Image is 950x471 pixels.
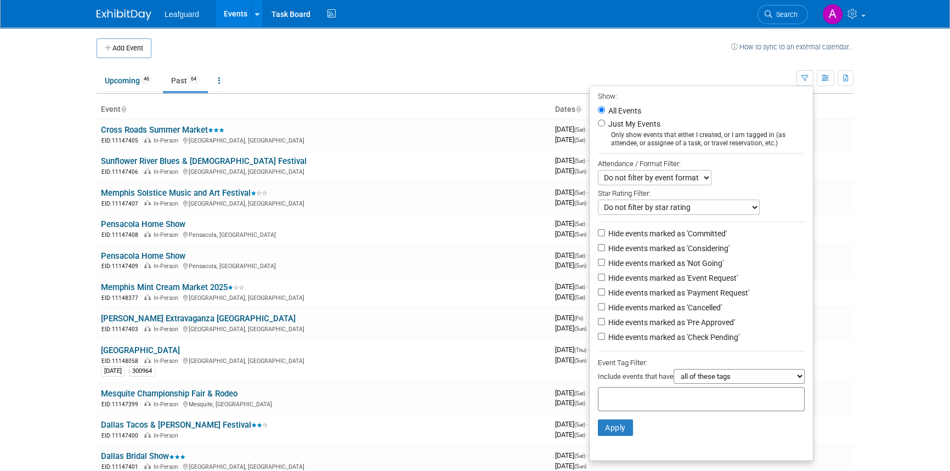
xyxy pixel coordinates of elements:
[144,401,151,406] img: In-Person Event
[731,43,853,51] a: How to sync to an external calendar...
[555,314,586,322] span: [DATE]
[101,156,307,166] a: Sunflower River Blues & [DEMOGRAPHIC_DATA] Festival
[101,293,546,302] div: [GEOGRAPHIC_DATA], [GEOGRAPHIC_DATA]
[606,317,735,328] label: Hide events marked as 'Pre Approved'
[101,282,244,292] a: Memphis Mint Cream Market 2025
[144,200,151,206] img: In-Person Event
[555,230,586,238] span: [DATE]
[154,401,182,408] span: In-Person
[101,326,143,332] span: EID: 11147403
[574,390,585,396] span: (Sat)
[101,198,546,208] div: [GEOGRAPHIC_DATA], [GEOGRAPHIC_DATA]
[555,356,586,364] span: [DATE]
[574,432,585,438] span: (Sat)
[574,231,586,237] span: (Sun)
[188,75,200,83] span: 64
[101,358,143,364] span: EID: 11148058
[101,464,143,470] span: EID: 11147401
[555,430,585,439] span: [DATE]
[555,251,589,259] span: [DATE]
[101,462,546,471] div: [GEOGRAPHIC_DATA], [GEOGRAPHIC_DATA]
[575,105,581,114] a: Sort by Start Date
[101,251,185,261] a: Pensacola Home Show
[555,125,589,133] span: [DATE]
[97,70,161,91] a: Upcoming46
[587,282,589,291] span: -
[587,219,589,228] span: -
[555,167,586,175] span: [DATE]
[101,399,546,408] div: Mesquite, [GEOGRAPHIC_DATA]
[101,324,546,333] div: [GEOGRAPHIC_DATA], [GEOGRAPHIC_DATA]
[144,326,151,331] img: In-Person Event
[101,295,143,301] span: EID: 11148377
[574,284,585,290] span: (Sat)
[574,127,585,133] span: (Sat)
[555,261,586,269] span: [DATE]
[574,463,586,469] span: (Sun)
[598,89,805,103] div: Show:
[585,314,586,322] span: -
[144,432,151,438] img: In-Person Event
[598,356,805,369] div: Event Tag Filter:
[144,263,151,268] img: In-Person Event
[97,38,151,58] button: Add Event
[598,369,805,387] div: Include events that have
[555,462,586,470] span: [DATE]
[101,138,143,144] span: EID: 11147405
[154,168,182,175] span: In-Person
[598,157,805,170] div: Attendance / Format Filter:
[555,293,585,301] span: [DATE]
[555,188,589,196] span: [DATE]
[101,169,143,175] span: EID: 11147406
[574,357,586,364] span: (Sun)
[101,345,180,355] a: [GEOGRAPHIC_DATA]
[140,75,152,83] span: 46
[574,326,586,332] span: (Sun)
[757,5,808,24] a: Search
[101,125,224,135] a: Cross Roads Summer Market
[606,118,660,129] label: Just My Events
[606,287,749,298] label: Hide events marked as 'Payment Request'
[574,200,586,206] span: (Sun)
[606,107,641,115] label: All Events
[598,185,805,200] div: Star Rating Filter:
[555,219,589,228] span: [DATE]
[574,453,585,459] span: (Sat)
[101,188,267,198] a: Memphis Solstice Music and Art Festival
[587,125,589,133] span: -
[129,366,155,376] div: 300964
[144,463,151,469] img: In-Person Event
[101,167,546,176] div: [GEOGRAPHIC_DATA], [GEOGRAPHIC_DATA]
[606,332,739,343] label: Hide events marked as 'Check Pending'
[574,400,585,406] span: (Sat)
[598,419,633,436] button: Apply
[772,10,798,19] span: Search
[101,314,296,324] a: [PERSON_NAME] Extravaganza [GEOGRAPHIC_DATA]
[574,347,586,353] span: (Thu)
[97,100,551,119] th: Event
[101,219,185,229] a: Pensacola Home Show
[555,389,589,397] span: [DATE]
[101,232,143,238] span: EID: 11147408
[587,451,589,459] span: -
[144,357,151,363] img: In-Person Event
[154,357,182,365] span: In-Person
[587,389,589,397] span: -
[101,135,546,145] div: [GEOGRAPHIC_DATA], [GEOGRAPHIC_DATA]
[154,200,182,207] span: In-Person
[555,135,585,144] span: [DATE]
[574,158,585,164] span: (Sat)
[101,401,143,407] span: EID: 11147399
[154,137,182,144] span: In-Person
[154,326,182,333] span: In-Person
[574,137,585,143] span: (Sat)
[101,263,143,269] span: EID: 11147409
[555,451,589,459] span: [DATE]
[154,263,182,270] span: In-Person
[598,131,805,147] div: Only show events that either I created, or I am tagged in (as attendee, or assignee of a task, or...
[587,156,589,164] span: -
[154,231,182,239] span: In-Person
[574,263,586,269] span: (Sun)
[154,294,182,302] span: In-Person
[587,420,589,428] span: -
